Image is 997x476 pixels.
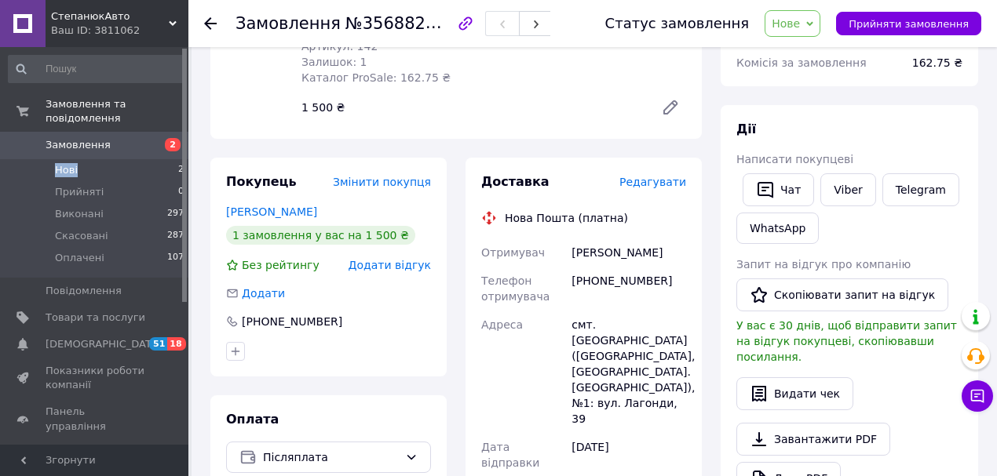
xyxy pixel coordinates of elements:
span: Артикул: 142 [301,40,378,53]
div: 1 замовлення у вас на 1 500 ₴ [226,226,415,245]
span: Товари та послуги [46,311,145,325]
span: Післяплата [263,449,399,466]
span: Прийняти замовлення [849,18,969,30]
span: Без рейтингу [242,259,320,271]
div: смт. [GEOGRAPHIC_DATA] ([GEOGRAPHIC_DATA], [GEOGRAPHIC_DATA]. [GEOGRAPHIC_DATA]), №1: вул. Лагонд... [568,311,689,433]
span: 2 [165,138,181,151]
span: 297 [167,207,184,221]
span: Отримувач [481,246,545,259]
span: Замовлення [46,138,111,152]
div: Повернутися назад [204,16,217,31]
span: 0 [178,185,184,199]
span: Оплата [226,412,279,427]
div: Нова Пошта (платна) [501,210,632,226]
span: Залишок: 1 [301,56,367,68]
div: [PHONE_NUMBER] [568,267,689,311]
span: Скасовані [55,229,108,243]
span: Каталог ProSale: 162.75 ₴ [301,71,451,84]
span: Додати [242,287,285,300]
span: 2 [178,163,184,177]
span: Покупець [226,174,297,189]
span: 51 [149,337,167,351]
span: Панель управління [46,405,145,433]
span: Нове [772,17,800,30]
div: Ваш ID: 3811062 [51,24,188,38]
div: [PERSON_NAME] [568,238,689,267]
input: Пошук [8,55,185,83]
span: Адреса [481,318,523,331]
span: 18 [167,337,185,351]
span: 107 [167,251,184,265]
span: Редагувати [619,176,686,188]
a: WhatsApp [736,213,819,244]
span: 162.75 ₴ [912,56,962,69]
button: Прийняти замовлення [836,12,981,35]
span: Змінити покупця [333,176,431,188]
span: 287 [167,229,184,243]
span: Замовлення [236,14,341,33]
span: Показники роботи компанії [46,364,145,392]
span: Нові [55,163,78,177]
button: Чат [743,173,814,206]
a: Viber [820,173,875,206]
div: 1 500 ₴ [295,96,648,118]
span: №356882904 [345,13,457,33]
a: Завантажити PDF [736,423,890,456]
span: Написати покупцеві [736,153,853,165]
span: Телефон отримувача [481,274,550,303]
span: Оплачені [55,251,104,265]
button: Чат з покупцем [962,380,993,412]
a: Telegram [882,173,959,206]
span: Запит на відгук про компанію [736,258,911,271]
span: [DEMOGRAPHIC_DATA] [46,337,162,351]
a: Редагувати [655,92,686,123]
span: У вас є 30 днів, щоб відправити запит на відгук покупцеві, скопіювавши посилання. [736,319,957,363]
div: [PHONE_NUMBER] [240,314,344,329]
button: Скопіювати запит на відгук [736,278,948,311]
span: Замовлення та повідомлення [46,97,188,125]
span: Прийняті [55,185,104,199]
span: Комісія за замовлення [736,56,867,69]
a: [PERSON_NAME] [226,205,317,218]
span: Дата відправки [481,441,539,469]
span: Повідомлення [46,284,122,298]
span: Доставка [481,174,550,189]
span: Дії [736,122,756,136]
div: Статус замовлення [605,16,750,31]
span: Виконані [55,207,104,221]
button: Видати чек [736,377,853,410]
span: Додати відгук [349,259,431,271]
span: СтепанюкАвто [51,9,169,24]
